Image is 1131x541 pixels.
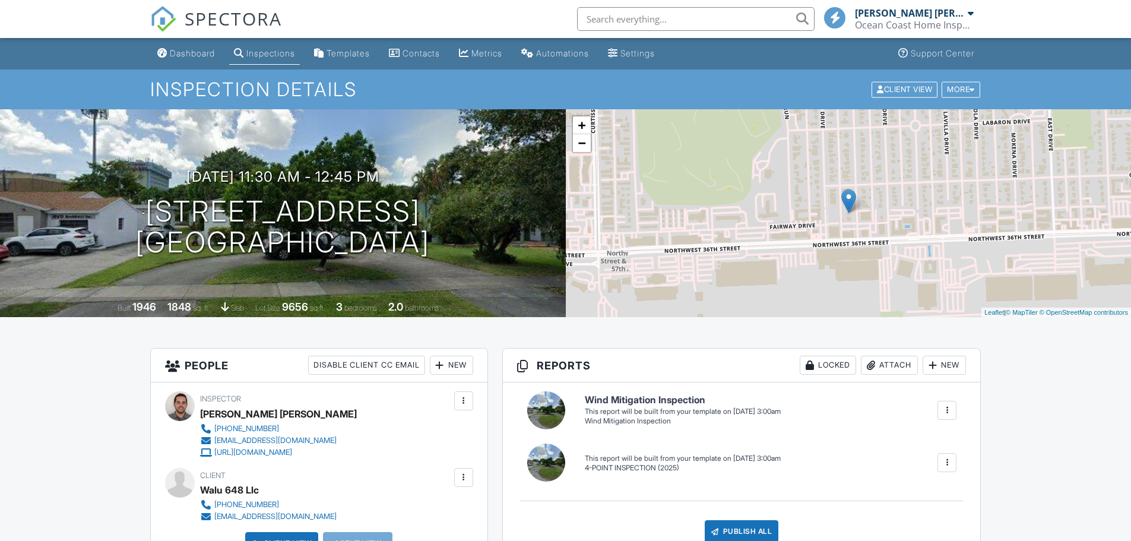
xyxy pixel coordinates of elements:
[214,436,337,445] div: [EMAIL_ADDRESS][DOMAIN_NAME]
[573,134,591,152] a: Zoom out
[214,424,279,434] div: [PHONE_NUMBER]
[388,300,403,313] div: 2.0
[310,303,325,312] span: sq.ft.
[894,43,979,65] a: Support Center
[870,84,940,93] a: Client View
[861,356,918,375] div: Attach
[200,481,259,499] div: Walu 648 Llc
[193,303,210,312] span: sq. ft.
[255,303,280,312] span: Lot Size
[471,48,502,58] div: Metrics
[150,79,981,100] h1: Inspection Details
[585,407,781,416] div: This report will be built from your template on [DATE] 3:00am
[911,48,974,58] div: Support Center
[1040,309,1128,316] a: © OpenStreetMap contributors
[150,6,176,32] img: The Best Home Inspection Software - Spectora
[517,43,594,65] a: Automations (Basic)
[454,43,507,65] a: Metrics
[403,48,440,58] div: Contacts
[167,300,191,313] div: 1848
[170,48,215,58] div: Dashboard
[214,500,279,510] div: [PHONE_NUMBER]
[214,512,337,521] div: [EMAIL_ADDRESS][DOMAIN_NAME]
[200,423,347,435] a: [PHONE_NUMBER]
[153,43,220,65] a: Dashboard
[620,48,655,58] div: Settings
[585,454,781,463] div: This report will be built from your template on [DATE] 3:00am
[536,48,589,58] div: Automations
[200,499,337,511] a: [PHONE_NUMBER]
[118,303,131,312] span: Built
[872,81,937,97] div: Client View
[405,303,439,312] span: bathrooms
[577,7,815,31] input: Search everything...
[282,300,308,313] div: 9656
[308,356,425,375] div: Disable Client CC Email
[309,43,375,65] a: Templates
[800,356,856,375] div: Locked
[231,303,244,312] span: slab
[585,395,781,406] h6: Wind Mitigation Inspection
[200,471,226,480] span: Client
[573,116,591,134] a: Zoom in
[150,16,282,41] a: SPECTORA
[603,43,660,65] a: Settings
[229,43,300,65] a: Inspections
[855,7,965,19] div: [PERSON_NAME] [PERSON_NAME]
[200,447,347,458] a: [URL][DOMAIN_NAME]
[135,196,430,259] h1: [STREET_ADDRESS] [GEOGRAPHIC_DATA]
[923,356,966,375] div: New
[585,463,781,473] div: 4-POINT INSPECTION (2025)
[336,300,343,313] div: 3
[384,43,445,65] a: Contacts
[855,19,974,31] div: Ocean Coast Home Inspections
[246,48,295,58] div: Inspections
[344,303,377,312] span: bedrooms
[327,48,370,58] div: Templates
[200,394,241,403] span: Inspector
[984,309,1004,316] a: Leaflet
[981,308,1131,318] div: |
[430,356,473,375] div: New
[200,511,337,523] a: [EMAIL_ADDRESS][DOMAIN_NAME]
[186,169,379,185] h3: [DATE] 11:30 am - 12:45 pm
[214,448,292,457] div: [URL][DOMAIN_NAME]
[132,300,156,313] div: 1946
[200,435,347,447] a: [EMAIL_ADDRESS][DOMAIN_NAME]
[200,405,357,423] div: [PERSON_NAME] [PERSON_NAME]
[503,349,981,382] h3: Reports
[585,416,781,426] div: Wind Mitigation Inspection
[151,349,487,382] h3: People
[942,81,980,97] div: More
[185,6,282,31] span: SPECTORA
[1006,309,1038,316] a: © MapTiler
